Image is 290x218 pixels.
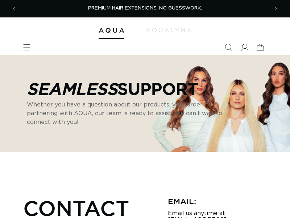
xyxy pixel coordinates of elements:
button: Next announcement [268,1,284,17]
img: Aqua Hair Extensions [99,28,124,33]
h3: Email: [168,195,267,207]
p: Whether you have a question about our products, your order, or partnering with AQUA, our team is ... [27,100,237,126]
p: Support [27,81,237,97]
span: PREMIUM HAIR EXTENSIONS. NO GUESSWORK. [88,6,202,11]
summary: Menu [19,39,35,55]
img: aqualyna.com [146,28,191,32]
em: Seamless [27,80,117,98]
button: Previous announcement [6,1,22,17]
summary: Search [220,39,236,55]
